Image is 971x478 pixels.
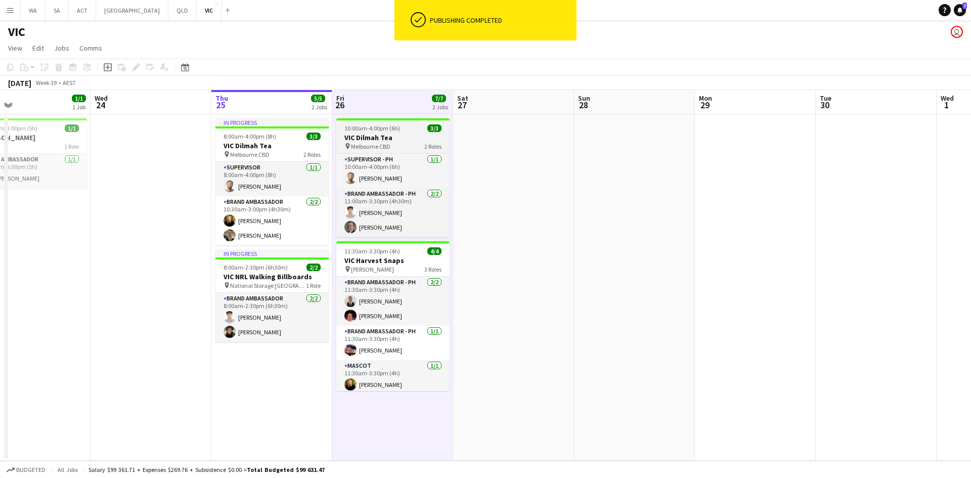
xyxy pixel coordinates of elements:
[336,133,450,142] h3: VIC Dilmah Tea
[8,24,25,39] h1: VIC
[95,94,108,103] span: Wed
[306,282,321,289] span: 1 Role
[351,266,394,273] span: [PERSON_NAME]
[63,79,76,86] div: AEST
[951,26,963,38] app-user-avatar: Declan Murray
[344,124,400,132] span: 10:00am-4:00pm (6h)
[8,44,22,53] span: View
[941,94,954,103] span: Wed
[79,44,102,53] span: Comms
[215,118,329,126] div: In progress
[215,162,329,196] app-card-role: Supervisor1/18:00am-4:00pm (8h)[PERSON_NAME]
[427,247,442,255] span: 4/4
[214,99,228,111] span: 25
[303,151,321,158] span: 2 Roles
[699,94,712,103] span: Mon
[28,41,48,55] a: Edit
[351,143,390,150] span: Melbourne CBD
[820,94,831,103] span: Tue
[230,282,306,289] span: National Storage [GEOGRAPHIC_DATA], [GEOGRAPHIC_DATA], [GEOGRAPHIC_DATA], [GEOGRAPHIC_DATA], [GEO...
[215,94,228,103] span: Thu
[336,241,450,391] app-job-card: 11:30am-3:30pm (4h)4/4VIC Harvest Snaps [PERSON_NAME]3 RolesBrand Ambassador - PH2/211:30am-3:30p...
[32,44,44,53] span: Edit
[432,103,448,111] div: 2 Jobs
[69,1,96,20] button: ACT
[21,1,46,20] button: WA
[215,272,329,281] h3: VIC NRL Walking Billboards
[311,95,325,102] span: 5/5
[818,99,831,111] span: 30
[224,133,276,140] span: 8:00am-4:00pm (8h)
[306,264,321,271] span: 2/2
[93,99,108,111] span: 24
[215,196,329,245] app-card-role: Brand Ambassador2/210:30am-3:00pm (4h30m)[PERSON_NAME][PERSON_NAME]
[336,94,344,103] span: Fri
[54,44,69,53] span: Jobs
[336,256,450,265] h3: VIC Harvest Snaps
[4,41,26,55] a: View
[424,266,442,273] span: 3 Roles
[954,4,966,16] a: 7
[456,99,468,111] span: 27
[430,16,572,25] div: Publishing completed
[427,124,442,132] span: 3/3
[215,249,329,342] app-job-card: In progress8:00am-2:30pm (6h30m)2/2VIC NRL Walking Billboards National Storage [GEOGRAPHIC_DATA],...
[50,41,73,55] a: Jobs
[65,124,79,132] span: 1/1
[336,360,450,395] app-card-role: Mascot1/111:30am-3:30pm (4h)[PERSON_NAME]
[344,247,400,255] span: 11:30am-3:30pm (4h)
[46,1,69,20] button: SA
[64,143,79,150] span: 1 Role
[336,118,450,237] app-job-card: 10:00am-4:00pm (6h)3/3VIC Dilmah Tea Melbourne CBD2 RolesSupervisor - PH1/110:00am-4:00pm (6h)[PE...
[578,94,590,103] span: Sun
[457,94,468,103] span: Sat
[72,95,86,102] span: 1/1
[96,1,168,20] button: [GEOGRAPHIC_DATA]
[224,264,288,271] span: 8:00am-2:30pm (6h30m)
[75,41,106,55] a: Comms
[939,99,954,111] span: 1
[306,133,321,140] span: 3/3
[962,3,967,9] span: 7
[432,95,446,102] span: 7/7
[230,151,270,158] span: Melbourne CBD
[8,78,31,88] div: [DATE]
[72,103,85,111] div: 1 Job
[336,188,450,237] app-card-role: Brand Ambassador - PH2/211:00am-3:30pm (4h30m)[PERSON_NAME][PERSON_NAME]
[89,466,325,473] div: Salary $99 361.71 + Expenses $269.76 + Subsistence $0.00 =
[697,99,712,111] span: 29
[16,466,46,473] span: Budgeted
[577,99,590,111] span: 28
[336,277,450,326] app-card-role: Brand Ambassador - PH2/211:30am-3:30pm (4h)[PERSON_NAME][PERSON_NAME]
[33,79,59,86] span: Week 39
[215,118,329,245] app-job-card: In progress8:00am-4:00pm (8h)3/3VIC Dilmah Tea Melbourne CBD2 RolesSupervisor1/18:00am-4:00pm (8h...
[312,103,327,111] div: 2 Jobs
[424,143,442,150] span: 2 Roles
[247,466,325,473] span: Total Budgeted $99 631.47
[215,249,329,257] div: In progress
[336,326,450,360] app-card-role: Brand Ambassador - PH1/111:30am-3:30pm (4h)[PERSON_NAME]
[336,154,450,188] app-card-role: Supervisor - PH1/110:00am-4:00pm (6h)[PERSON_NAME]
[215,293,329,342] app-card-role: Brand Ambassador2/28:00am-2:30pm (6h30m)[PERSON_NAME][PERSON_NAME]
[197,1,222,20] button: VIC
[215,141,329,150] h3: VIC Dilmah Tea
[335,99,344,111] span: 26
[56,466,80,473] span: All jobs
[168,1,197,20] button: QLD
[5,464,47,475] button: Budgeted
